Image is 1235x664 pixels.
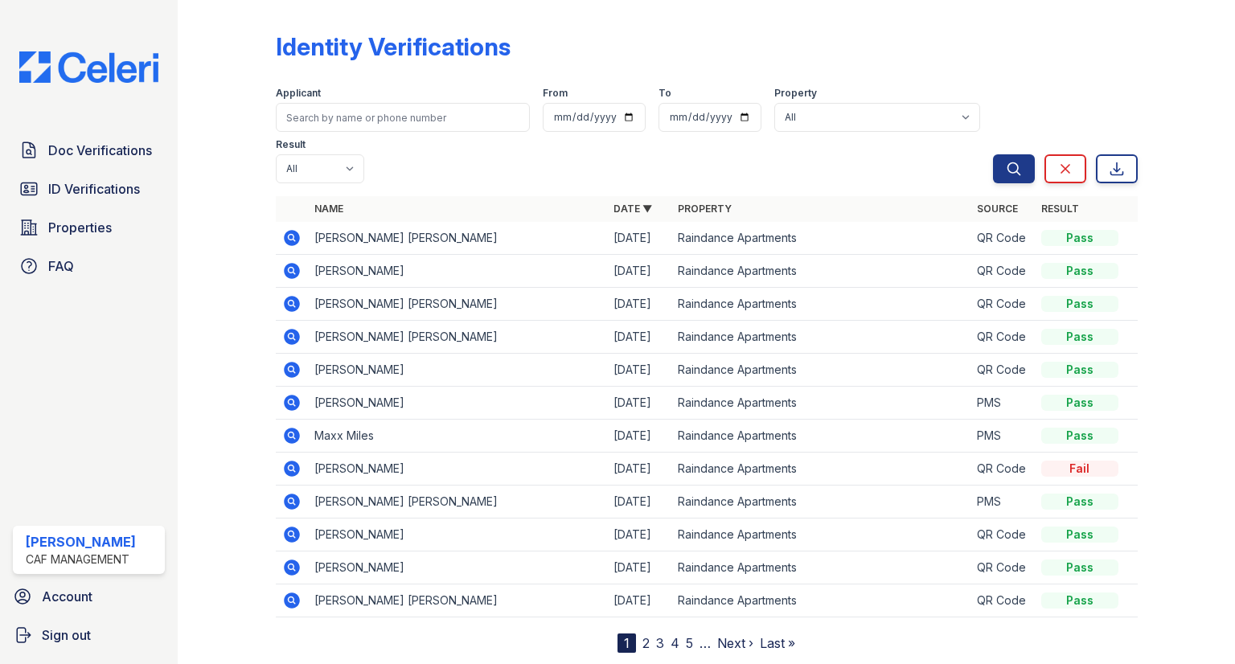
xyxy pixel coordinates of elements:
div: Fail [1041,461,1118,477]
div: Identity Verifications [276,32,511,61]
span: Doc Verifications [48,141,152,160]
td: QR Code [970,321,1035,354]
span: Sign out [42,625,91,645]
td: Raindance Apartments [671,551,970,584]
span: ID Verifications [48,179,140,199]
td: [PERSON_NAME] [308,354,607,387]
td: [DATE] [607,321,671,354]
td: [DATE] [607,518,671,551]
div: Pass [1041,263,1118,279]
a: Account [6,580,171,613]
td: [PERSON_NAME] [PERSON_NAME] [308,222,607,255]
td: [PERSON_NAME] [308,518,607,551]
td: [DATE] [607,584,671,617]
td: QR Code [970,255,1035,288]
div: Pass [1041,559,1118,576]
div: [PERSON_NAME] [26,532,136,551]
td: [PERSON_NAME] [PERSON_NAME] [308,288,607,321]
div: Pass [1041,230,1118,246]
td: Raindance Apartments [671,453,970,486]
a: 4 [671,635,679,651]
a: Result [1041,203,1079,215]
td: [DATE] [607,288,671,321]
span: Properties [48,218,112,237]
div: CAF Management [26,551,136,568]
td: [PERSON_NAME] [PERSON_NAME] [308,584,607,617]
td: QR Code [970,518,1035,551]
label: Applicant [276,87,321,100]
a: 3 [656,635,664,651]
td: Raindance Apartments [671,584,970,617]
div: Pass [1041,527,1118,543]
td: [DATE] [607,486,671,518]
a: Last » [760,635,795,651]
td: Raindance Apartments [671,255,970,288]
td: [PERSON_NAME] [PERSON_NAME] [308,321,607,354]
a: Source [977,203,1018,215]
td: [PERSON_NAME] [PERSON_NAME] [308,486,607,518]
td: [DATE] [607,551,671,584]
div: Pass [1041,395,1118,411]
td: [PERSON_NAME] [308,255,607,288]
td: [DATE] [607,453,671,486]
a: Doc Verifications [13,134,165,166]
a: Properties [13,211,165,244]
td: [PERSON_NAME] [308,387,607,420]
div: Pass [1041,494,1118,510]
td: [DATE] [607,420,671,453]
td: Maxx Miles [308,420,607,453]
input: Search by name or phone number [276,103,530,132]
td: [DATE] [607,387,671,420]
div: Pass [1041,428,1118,444]
a: ID Verifications [13,173,165,205]
td: PMS [970,420,1035,453]
img: CE_Logo_Blue-a8612792a0a2168367f1c8372b55b34899dd931a85d93a1a3d3e32e68fde9ad4.png [6,51,171,83]
td: QR Code [970,584,1035,617]
a: Sign out [6,619,171,651]
div: 1 [617,633,636,653]
td: Raindance Apartments [671,420,970,453]
a: Name [314,203,343,215]
div: Pass [1041,362,1118,378]
td: Raindance Apartments [671,387,970,420]
a: Date ▼ [613,203,652,215]
td: Raindance Apartments [671,321,970,354]
td: Raindance Apartments [671,288,970,321]
td: [DATE] [607,354,671,387]
label: From [543,87,568,100]
span: Account [42,587,92,606]
td: PMS [970,486,1035,518]
a: Next › [717,635,753,651]
a: Property [678,203,732,215]
td: Raindance Apartments [671,518,970,551]
label: Result [276,138,306,151]
span: … [700,633,711,653]
a: 5 [686,635,693,651]
td: [DATE] [607,222,671,255]
td: [DATE] [607,255,671,288]
td: PMS [970,387,1035,420]
td: [PERSON_NAME] [308,453,607,486]
td: QR Code [970,288,1035,321]
a: FAQ [13,250,165,282]
label: To [659,87,671,100]
td: Raindance Apartments [671,354,970,387]
span: FAQ [48,256,74,276]
div: Pass [1041,329,1118,345]
td: QR Code [970,453,1035,486]
td: QR Code [970,354,1035,387]
td: Raindance Apartments [671,486,970,518]
div: Pass [1041,296,1118,312]
td: QR Code [970,551,1035,584]
div: Pass [1041,592,1118,609]
label: Property [774,87,817,100]
td: QR Code [970,222,1035,255]
td: [PERSON_NAME] [308,551,607,584]
td: Raindance Apartments [671,222,970,255]
a: 2 [642,635,650,651]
